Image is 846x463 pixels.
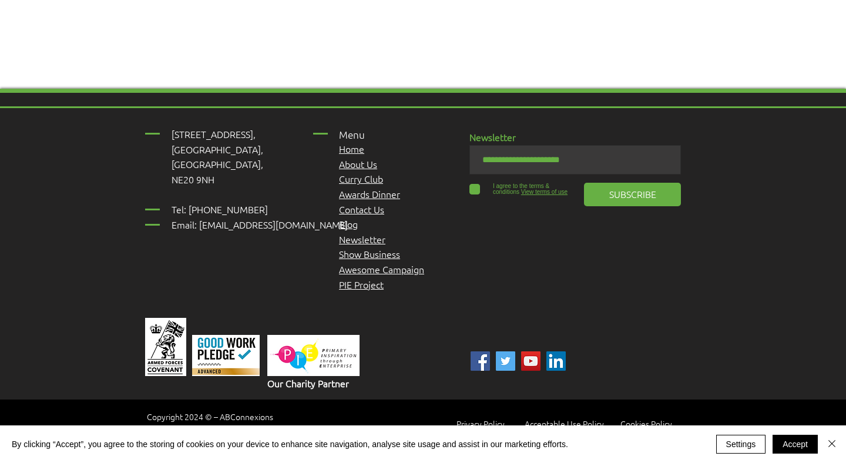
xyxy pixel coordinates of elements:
[147,411,273,422] a: Copyright 2024 © – ABConnexions
[471,351,490,371] img: ABC
[172,128,256,140] span: [STREET_ADDRESS],
[493,183,549,195] span: I agree to the terms & conditions
[339,157,377,170] a: About Us
[339,247,400,260] a: Show Business
[339,278,384,291] a: PIE Project
[521,351,540,371] img: YouTube
[773,435,818,454] button: Accept
[469,130,516,143] span: Newsletter
[339,233,385,246] a: Newsletter
[716,435,766,454] button: Settings
[339,128,365,141] span: Menu
[609,187,656,200] span: SUBSCRIBE
[546,351,566,371] img: Linked In
[584,183,681,206] button: SUBSCRIBE
[172,143,263,156] span: [GEOGRAPHIC_DATA],
[12,439,568,449] span: By clicking “Accept”, you agree to the storing of cookies on your device to enhance site navigati...
[339,263,424,276] span: Awesome Campaign
[339,217,358,230] a: Blog
[825,435,839,454] button: Close
[521,189,568,195] span: View terms of use
[471,351,566,371] ul: Social Bar
[339,187,400,200] a: Awards Dinner
[147,424,259,435] span: Website powered by SME CofE
[825,437,839,451] img: Close
[339,172,383,185] a: Curry Club
[339,142,364,155] a: Home
[496,351,515,371] img: ABC
[620,418,672,430] a: Cookies Policy
[172,203,348,231] span: Tel: [PHONE_NUMBER] Email: [EMAIL_ADDRESS][DOMAIN_NAME]
[172,173,214,186] span: NE20 9NH
[339,203,384,216] a: Contact Us
[525,418,604,430] a: Acceptable Use Policy
[172,157,263,170] span: [GEOGRAPHIC_DATA],
[267,377,349,390] span: Our Charity Partner
[456,418,505,430] a: Privacy Policy
[519,189,568,195] a: View terms of use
